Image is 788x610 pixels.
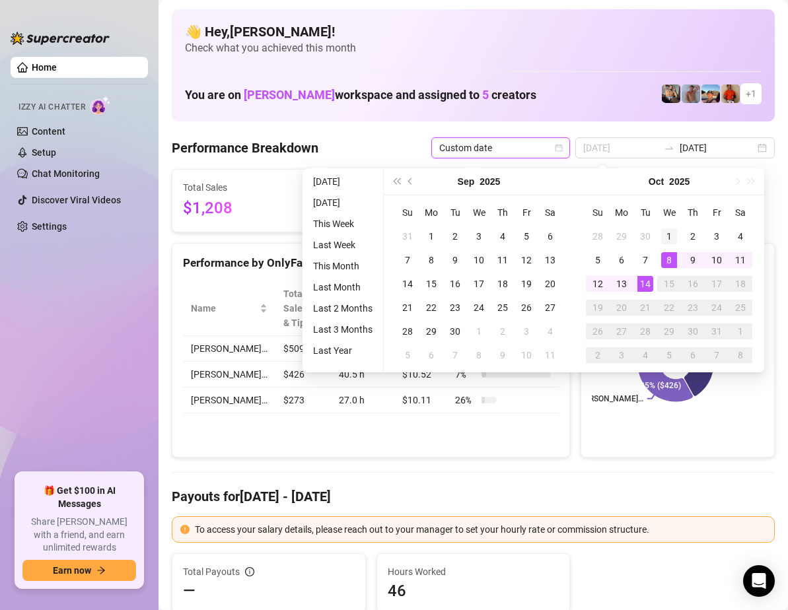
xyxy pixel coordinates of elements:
td: [PERSON_NAME]… [183,388,275,413]
div: 16 [447,276,463,292]
td: 2025-10-15 [657,272,681,296]
th: Su [396,201,419,224]
td: 2025-10-22 [657,296,681,320]
div: 28 [590,228,606,244]
td: 2025-09-30 [633,224,657,248]
div: 29 [614,228,629,244]
td: 2025-10-08 [467,343,491,367]
th: Su [586,201,610,224]
span: Earn now [53,565,91,576]
div: 13 [614,276,629,292]
li: Last 2 Months [308,300,378,316]
div: 12 [519,252,534,268]
div: 24 [471,300,487,316]
td: 2025-10-26 [586,320,610,343]
div: 9 [685,252,701,268]
button: Earn nowarrow-right [22,560,136,581]
div: 31 [400,228,415,244]
div: 21 [637,300,653,316]
div: 7 [400,252,415,268]
td: 2025-09-20 [538,272,562,296]
td: 2025-10-23 [681,296,705,320]
div: 3 [614,347,629,363]
th: Name [183,281,275,336]
button: Choose a month [458,168,475,195]
td: 2025-10-06 [419,343,443,367]
span: 7 % [455,367,476,382]
div: 22 [661,300,677,316]
td: 2025-09-18 [491,272,515,296]
div: 6 [614,252,629,268]
button: Choose a month [649,168,664,195]
li: Last Year [308,343,378,358]
div: 1 [423,228,439,244]
div: 24 [709,300,725,316]
td: 2025-10-07 [443,343,467,367]
li: Last Month [308,279,378,295]
div: 23 [447,300,463,316]
button: Last year (Control + left) [389,168,404,195]
th: Fr [515,201,538,224]
div: 29 [423,323,439,339]
td: 2025-09-11 [491,248,515,272]
input: Start date [583,141,659,155]
td: [PERSON_NAME]… [183,362,275,388]
td: 2025-09-30 [443,320,467,343]
div: 8 [471,347,487,363]
span: 🎁 Get $100 in AI Messages [22,485,136,510]
div: 8 [733,347,748,363]
div: 1 [661,228,677,244]
td: $426 [275,362,331,388]
div: 10 [519,347,534,363]
td: 2025-11-08 [729,343,752,367]
td: 2025-10-14 [633,272,657,296]
span: arrow-right [96,566,106,575]
span: Total Sales [183,180,303,195]
span: — [183,580,196,601]
li: [DATE] [308,195,378,211]
span: Custom date [439,138,562,158]
button: Previous month (PageUp) [404,168,418,195]
div: 2 [590,347,606,363]
td: 2025-10-25 [729,296,752,320]
td: 27.0 h [331,388,394,413]
td: 2025-10-03 [515,320,538,343]
td: 2025-11-06 [681,343,705,367]
td: 2025-11-07 [705,343,729,367]
div: 1 [471,323,487,339]
td: 2025-10-13 [610,272,633,296]
td: 2025-09-24 [467,296,491,320]
td: 2025-10-31 [705,320,729,343]
td: 2025-10-10 [705,248,729,272]
td: 2025-09-19 [515,272,538,296]
div: 25 [495,300,511,316]
td: 2025-09-28 [396,320,419,343]
img: Justin [721,85,740,103]
span: 46 [388,580,559,601]
span: [PERSON_NAME] [244,88,335,102]
td: 2025-10-21 [633,296,657,320]
td: 2025-10-05 [586,248,610,272]
div: 5 [519,228,534,244]
h1: You are on workspace and assigned to creators [185,88,536,102]
td: $10.11 [394,388,448,413]
text: [PERSON_NAME]… [577,394,643,403]
span: to [664,143,674,153]
li: [DATE] [308,174,378,189]
td: 2025-09-05 [515,224,538,248]
div: 20 [542,276,558,292]
td: 2025-10-28 [633,320,657,343]
td: $509 [275,336,331,362]
th: Sa [729,201,752,224]
div: 14 [400,276,415,292]
div: 28 [637,323,653,339]
td: 2025-09-09 [443,248,467,272]
div: 26 [519,300,534,316]
div: 10 [471,252,487,268]
td: 2025-09-17 [467,272,491,296]
span: $1,208 [183,196,303,221]
td: 2025-10-03 [705,224,729,248]
div: 3 [471,228,487,244]
a: Content [32,126,65,137]
h4: 👋 Hey, [PERSON_NAME] ! [185,22,762,41]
